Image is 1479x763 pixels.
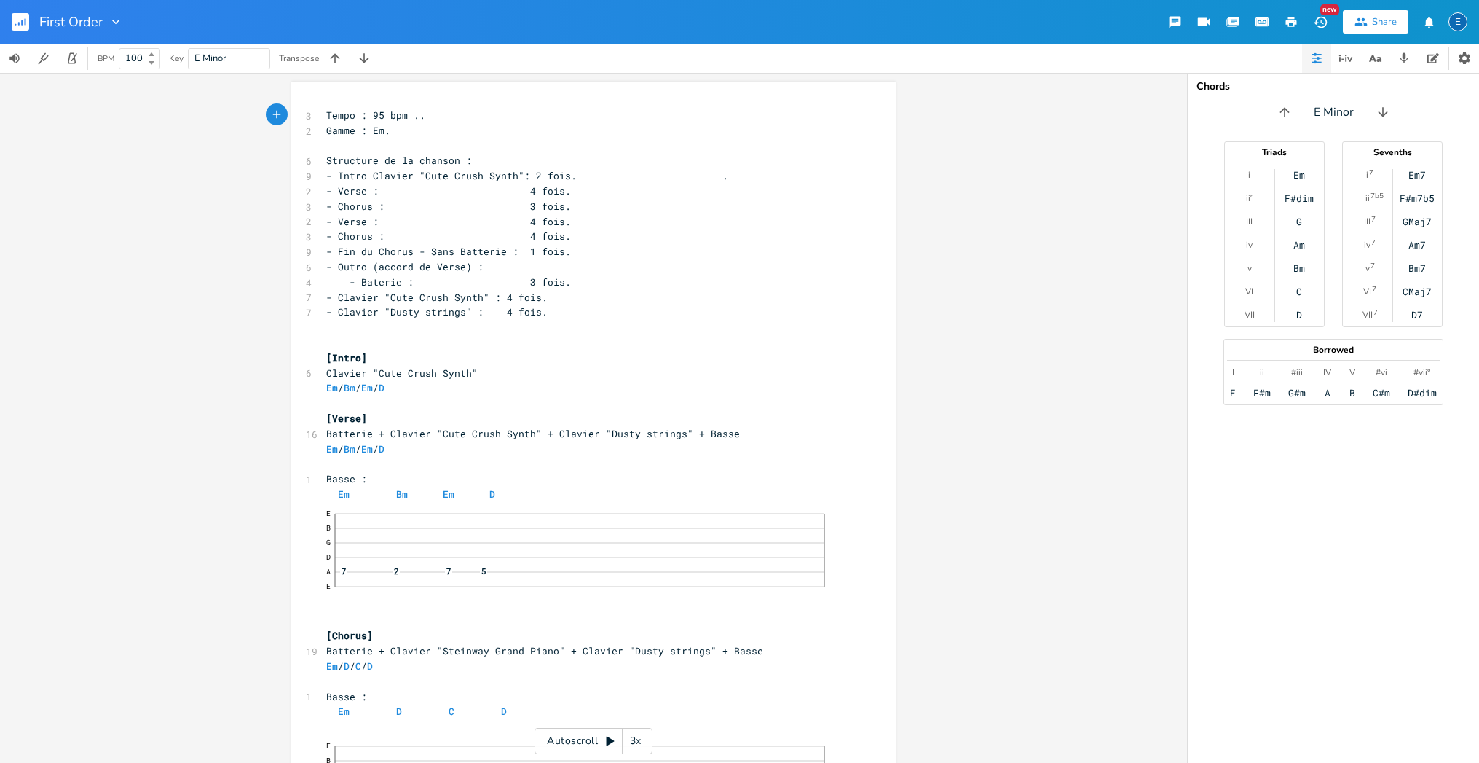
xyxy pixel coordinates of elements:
sup: 7 [1371,237,1376,249]
span: Clavier "Cute Crush Synth" [326,367,478,380]
div: i [1248,169,1250,181]
div: Em7 [1408,169,1426,181]
div: G [1296,216,1302,227]
div: F#m7b5 [1400,192,1435,204]
span: D [379,442,384,455]
div: iv [1364,239,1370,251]
span: Batterie + Clavier "Steinway Grand Piano" + Clavier "Dusty strings" + Basse [326,644,763,657]
span: - Baterie : 3 fois. [326,275,571,289]
div: A [1325,387,1330,399]
div: D7 [1411,309,1423,321]
div: VI [1245,286,1253,297]
span: - Fin du Chorus - Sans Batterie : 1 fois. [326,245,571,258]
div: Am7 [1408,239,1426,251]
text: G [326,538,331,547]
span: D [396,705,402,718]
span: Gamme : Em. [326,124,390,137]
span: Tempo : 95 bpm .. [326,109,425,122]
div: B [1349,387,1355,399]
span: [Intro] [326,351,367,364]
span: Em [361,381,373,394]
span: C [355,660,361,673]
span: - Clavier "Cute Crush Synth" : 4 fois. [326,291,548,304]
div: v [1365,262,1370,274]
div: F#m [1253,387,1271,399]
text: B [326,523,331,533]
div: i [1366,169,1368,181]
span: 7 [445,567,452,575]
div: Em [1293,169,1305,181]
div: 3x [623,728,649,754]
span: [Verse] [326,412,367,425]
div: VII [1362,309,1373,321]
div: Chords [1196,82,1470,92]
sup: 7b5 [1370,190,1384,202]
span: - Intro Clavier "Cute Crush Synth": 2 fois. . [326,169,728,182]
div: BPM [98,55,114,63]
div: Am [1293,239,1305,251]
span: First Order [39,15,103,28]
span: Em [443,488,454,501]
span: Em [326,660,338,673]
div: Share [1372,15,1397,28]
span: Em [338,488,350,501]
span: Em [338,705,350,718]
div: Bm7 [1408,262,1426,274]
div: ii [1260,367,1264,378]
text: A [326,567,331,576]
div: Autoscroll [535,728,652,754]
div: v [1247,262,1252,274]
span: - Clavier "Dusty strings" : 4 fois. [326,305,548,318]
sup: 7 [1369,167,1373,179]
div: C#m [1373,387,1390,399]
div: E [1230,387,1236,399]
span: 7 [340,567,347,575]
span: / / / [326,442,384,455]
span: Structure de la chanson : [326,154,472,167]
div: Transpose [279,54,319,63]
span: C [449,705,454,718]
span: - Outro (accord de Verse) : [326,260,484,273]
span: Em [326,442,338,455]
span: Em [326,381,338,394]
div: Sevenths [1343,148,1442,157]
span: [Chorus] [326,629,373,642]
div: VI [1363,286,1371,297]
div: I [1232,367,1234,378]
span: D [344,660,350,673]
span: D [501,705,507,718]
span: Bm [344,442,355,455]
span: 2 [393,567,400,575]
button: E [1448,5,1467,39]
div: IV [1323,367,1331,378]
text: E [326,741,331,751]
span: Batterie + Clavier "Cute Crush Synth" + Clavier "Dusty strings" + Basse [326,427,740,440]
span: Basse : [326,690,367,703]
sup: 7 [1371,214,1376,225]
div: Bm [1293,262,1305,274]
div: V [1349,367,1355,378]
text: D [326,552,331,562]
div: Key [169,54,184,63]
div: iv [1246,239,1253,251]
span: Bm [396,488,408,501]
div: Borrowed [1224,345,1443,354]
span: / / / [326,381,384,394]
div: C [1296,286,1302,297]
span: D [367,660,373,673]
div: D#dim [1408,387,1437,399]
div: #iii [1291,367,1303,378]
div: #vii° [1413,367,1430,378]
span: - Chorus : 3 fois. [326,200,571,213]
button: Share [1343,10,1408,34]
div: F#dim [1285,192,1314,204]
div: New [1320,4,1339,15]
div: ii [1365,192,1370,204]
text: E [326,509,331,518]
div: ii° [1246,192,1253,204]
div: #vi [1376,367,1387,378]
span: 5 [480,567,487,575]
span: / / / [326,660,373,673]
div: GMaj7 [1403,216,1432,227]
div: G#m [1288,387,1306,399]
